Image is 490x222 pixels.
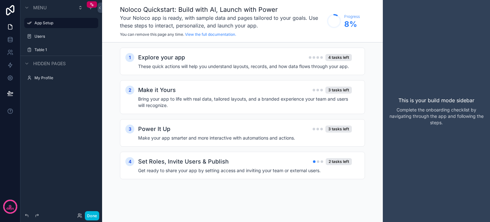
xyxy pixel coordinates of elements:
label: App Setup [34,20,94,26]
a: View the full documentation. [185,32,236,37]
p: days [6,206,14,211]
p: This is your build mode sidebar [398,96,474,104]
p: Complete the onboarding checklist by navigating through the app and following the steps. [388,107,485,126]
span: 8 % [344,19,360,29]
span: You can remove this page any time. [120,32,184,37]
button: Done [85,211,99,220]
label: My Profile [34,75,94,80]
label: Users [34,34,94,39]
h3: Your Noloco app is ready, with sample data and pages tailored to your goals. Use these steps to i... [120,14,324,29]
h1: Noloco Quickstart: Build with AI, Launch with Power [120,5,324,14]
span: Hidden pages [33,60,66,67]
span: Progress [344,14,360,19]
span: Menu [33,4,47,11]
p: 9 [9,203,11,210]
label: Table 1 [34,47,94,52]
